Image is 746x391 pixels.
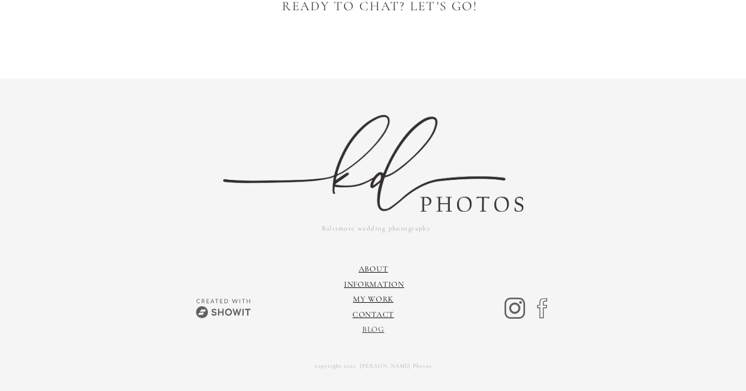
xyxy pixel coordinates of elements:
a: My Work [353,294,394,304]
a: copyright 2025 [PERSON_NAME] Photos [141,360,606,373]
a: Blog [362,324,384,334]
a: information [344,279,404,289]
a: Baltimore wedding photography [255,221,497,235]
a: Contact [352,310,394,319]
a: About [359,264,388,274]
